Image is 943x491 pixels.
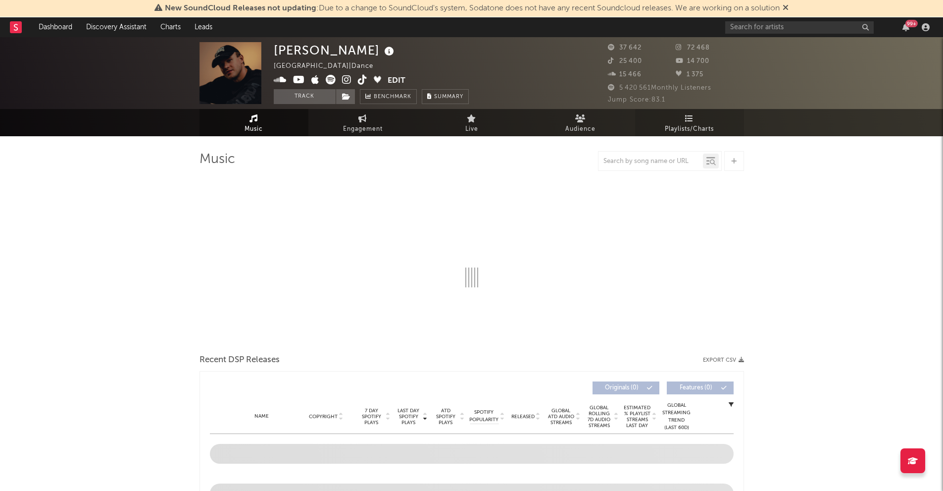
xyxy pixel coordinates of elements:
span: Music [245,123,263,135]
span: Dismiss [783,4,789,12]
div: [GEOGRAPHIC_DATA] | Dance [274,60,385,72]
a: Audience [526,109,635,136]
span: 5 420 561 Monthly Listeners [608,85,711,91]
input: Search by song name or URL [598,158,703,165]
div: Global Streaming Trend (Last 60D) [662,402,692,432]
span: 1 375 [676,71,703,78]
span: : Due to a change to SoundCloud's system, Sodatone does not have any recent Soundcloud releases. ... [165,4,780,12]
a: Music [199,109,308,136]
span: New SoundCloud Releases not updating [165,4,316,12]
div: Name [230,413,295,420]
a: Discovery Assistant [79,17,153,37]
input: Search for artists [725,21,874,34]
span: Playlists/Charts [665,123,714,135]
button: 99+ [902,23,909,31]
span: 37 642 [608,45,642,51]
span: 15 466 [608,71,642,78]
span: 7 Day Spotify Plays [358,408,385,426]
span: Engagement [343,123,383,135]
button: Features(0) [667,382,734,394]
span: Recent DSP Releases [199,354,280,366]
span: Live [465,123,478,135]
span: Features ( 0 ) [673,385,719,391]
span: Global Rolling 7D Audio Streams [586,405,613,429]
a: Leads [188,17,219,37]
span: 72 468 [676,45,710,51]
button: Edit [388,75,405,87]
a: Charts [153,17,188,37]
span: Benchmark [374,91,411,103]
span: Jump Score: 83.1 [608,97,665,103]
button: Track [274,89,336,104]
a: Engagement [308,109,417,136]
a: Live [417,109,526,136]
a: Playlists/Charts [635,109,744,136]
span: ATD Spotify Plays [433,408,459,426]
button: Summary [422,89,469,104]
button: Originals(0) [593,382,659,394]
span: 25 400 [608,58,642,64]
div: [PERSON_NAME] [274,42,397,58]
span: Spotify Popularity [469,409,498,424]
a: Benchmark [360,89,417,104]
span: Originals ( 0 ) [599,385,645,391]
span: Copyright [309,414,338,420]
button: Export CSV [703,357,744,363]
div: 99 + [905,20,918,27]
span: Last Day Spotify Plays [396,408,422,426]
span: Released [511,414,535,420]
span: Estimated % Playlist Streams Last Day [624,405,651,429]
span: 14 700 [676,58,709,64]
span: Summary [434,94,463,100]
span: Audience [565,123,596,135]
span: Global ATD Audio Streams [547,408,575,426]
a: Dashboard [32,17,79,37]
